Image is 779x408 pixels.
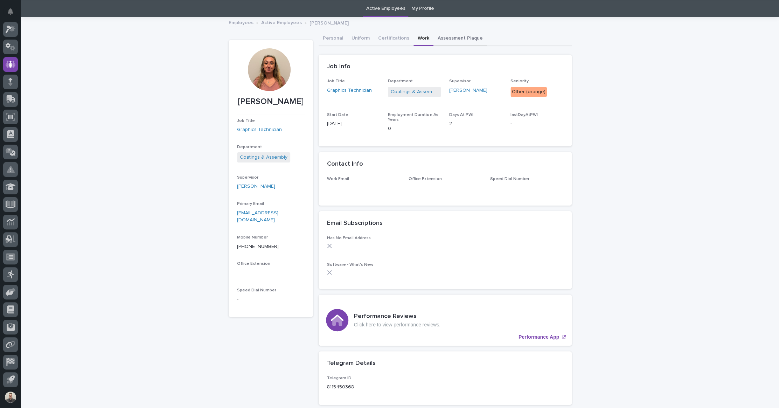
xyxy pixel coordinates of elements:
span: Office Extension [237,262,270,266]
a: [PERSON_NAME] [449,87,487,94]
button: Notifications [3,4,18,19]
p: - [510,120,563,127]
a: [PHONE_NUMBER] [237,244,279,249]
p: - [408,184,481,192]
a: Performance App [319,295,572,346]
div: Notifications [9,8,18,20]
span: Supervisor [449,79,471,83]
button: Work [413,32,433,46]
a: Active Employees [366,0,405,17]
p: 0 [388,125,441,132]
p: - [490,184,563,192]
span: lastDayAtPWI [510,113,538,117]
span: Has No Email Address [327,236,371,240]
button: Certifications [374,32,413,46]
span: Start Date [327,113,348,117]
h2: Telegram Details [327,360,376,367]
p: - [237,296,305,303]
a: Graphics Technician [327,87,372,94]
p: - [327,184,400,192]
p: 8115450368 [327,383,354,391]
span: Mobile Number [237,235,268,240]
span: Job Title [327,79,345,83]
p: Performance App [519,334,559,340]
a: My Profile [411,0,434,17]
span: Speed Dial Number [490,177,529,181]
p: - [237,269,305,277]
span: Department [237,145,262,149]
span: Primary Email [237,202,264,206]
h2: Email Subscriptions [327,220,383,227]
button: users-avatar [3,390,18,404]
p: [PERSON_NAME] [309,19,349,26]
span: Seniority [510,79,529,83]
button: Assessment Plaque [433,32,487,46]
span: Software - What's New [327,263,373,267]
a: [PERSON_NAME] [237,183,275,190]
a: [EMAIL_ADDRESS][DOMAIN_NAME] [237,210,278,223]
a: Coatings & Assembly [240,154,287,161]
h3: Performance Reviews [354,313,440,320]
a: Coatings & Assembly [391,88,438,96]
a: Active Employees [261,18,302,26]
span: Work Email [327,177,349,181]
button: Personal [319,32,347,46]
h2: Job Info [327,63,350,71]
span: Department [388,79,413,83]
a: Graphics Technician [237,126,282,133]
button: Uniform [347,32,374,46]
p: [DATE] [327,120,380,127]
span: Employment Duration As Years [388,113,438,122]
span: Speed Dial Number [237,288,276,292]
p: 2 [449,120,502,127]
h2: Contact Info [327,160,363,168]
p: [PERSON_NAME] [237,97,305,107]
div: Other (orange) [510,87,547,97]
span: Job Title [237,119,255,123]
span: Days At PWI [449,113,473,117]
span: Supervisor [237,175,258,180]
a: Employees [229,18,253,26]
span: Office Extension [408,177,441,181]
p: Click here to view performance reviews. [354,322,440,328]
span: Telegram ID [327,376,352,380]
